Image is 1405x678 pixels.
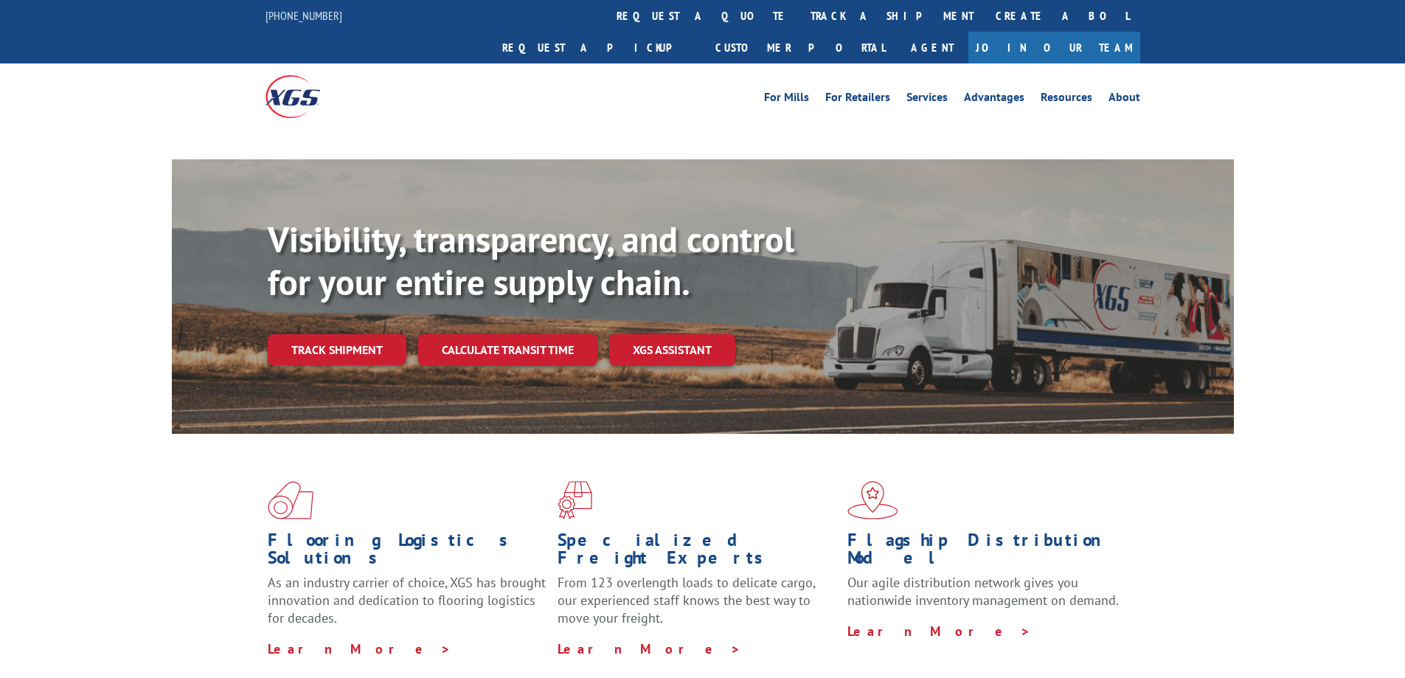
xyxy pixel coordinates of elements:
[1109,91,1140,108] a: About
[906,91,948,108] a: Services
[704,32,896,63] a: Customer Portal
[847,574,1119,609] span: Our agile distribution network gives you nationwide inventory management on demand.
[968,32,1140,63] a: Join Our Team
[268,574,546,626] span: As an industry carrier of choice, XGS has brought innovation and dedication to flooring logistics...
[558,531,836,574] h1: Specialized Freight Experts
[825,91,890,108] a: For Retailers
[964,91,1024,108] a: Advantages
[268,640,451,657] a: Learn More >
[418,334,597,366] a: Calculate transit time
[268,481,313,519] img: xgs-icon-total-supply-chain-intelligence-red
[268,334,406,365] a: Track shipment
[764,91,809,108] a: For Mills
[896,32,968,63] a: Agent
[847,623,1031,640] a: Learn More >
[558,481,592,519] img: xgs-icon-focused-on-flooring-red
[558,574,836,640] p: From 123 overlength loads to delicate cargo, our experienced staff knows the best way to move you...
[266,8,342,23] a: [PHONE_NUMBER]
[847,531,1126,574] h1: Flagship Distribution Model
[268,216,794,305] b: Visibility, transparency, and control for your entire supply chain.
[847,481,898,519] img: xgs-icon-flagship-distribution-model-red
[268,531,547,574] h1: Flooring Logistics Solutions
[558,640,741,657] a: Learn More >
[491,32,704,63] a: Request a pickup
[1041,91,1092,108] a: Resources
[609,334,735,366] a: XGS ASSISTANT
